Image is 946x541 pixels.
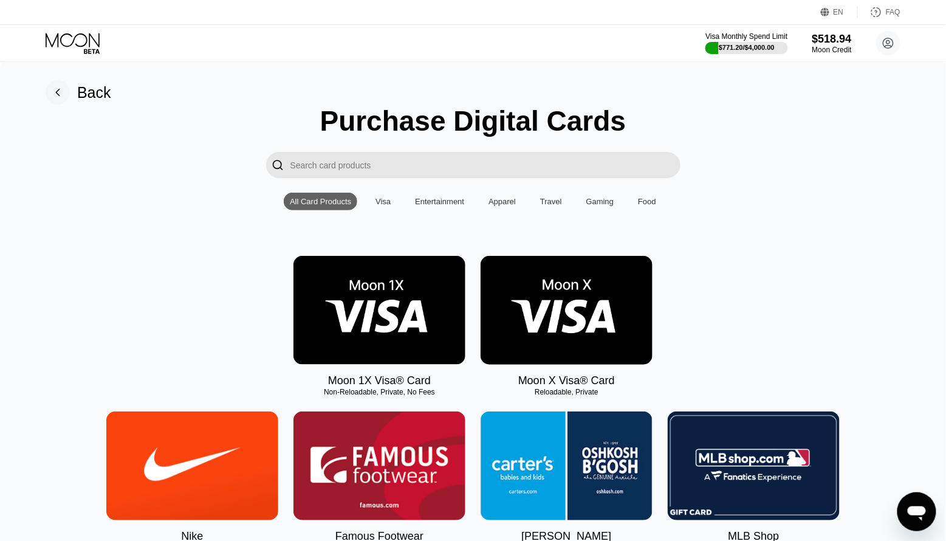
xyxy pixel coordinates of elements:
[290,152,680,178] input: Search card products
[812,33,852,46] div: $518.94
[488,197,516,206] div: Apparel
[77,84,111,102] div: Back
[415,197,464,206] div: Entertainment
[540,197,562,206] div: Travel
[272,158,284,172] div: 
[320,105,626,137] div: Purchase Digital Cards
[834,8,844,16] div: EN
[46,80,111,105] div: Back
[886,8,900,16] div: FAQ
[858,6,900,18] div: FAQ
[534,193,568,210] div: Travel
[481,388,653,396] div: Reloadable, Private
[719,44,775,51] div: $771.20 / $4,000.00
[369,193,397,210] div: Visa
[284,193,357,210] div: All Card Products
[705,32,787,54] div: Visa Monthly Spend Limit$771.20/$4,000.00
[705,32,787,41] div: Visa Monthly Spend Limit
[482,193,522,210] div: Apparel
[632,193,662,210] div: Food
[812,46,852,54] div: Moon Credit
[580,193,620,210] div: Gaming
[266,152,290,178] div: 
[328,374,431,387] div: Moon 1X Visa® Card
[375,197,391,206] div: Visa
[812,33,852,54] div: $518.94Moon Credit
[821,6,858,18] div: EN
[409,193,470,210] div: Entertainment
[293,388,465,396] div: Non-Reloadable, Private, No Fees
[586,197,614,206] div: Gaming
[897,492,936,531] iframe: Кнопка запуска окна обмена сообщениями
[638,197,656,206] div: Food
[290,197,351,206] div: All Card Products
[518,374,615,387] div: Moon X Visa® Card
